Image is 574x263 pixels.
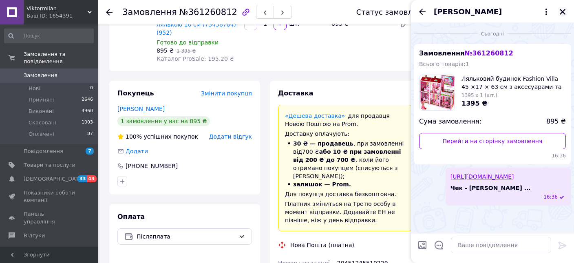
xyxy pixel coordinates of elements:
[450,173,514,180] a: [URL][DOMAIN_NAME]
[157,47,174,54] span: 895 ₴
[29,108,54,115] span: Виконані
[137,232,235,241] span: Післяплата
[209,133,252,140] span: Додати відгук
[434,7,502,17] span: [PERSON_NAME]
[419,75,455,110] img: 5046362560_w100_h100_kukolnyj-dom-fashion.jpg
[293,148,401,163] span: або 10 ₴ при замовленні від 200 ₴ до 700 ₴
[24,161,75,169] span: Товари та послуги
[288,241,356,249] div: Нова Пошта (платна)
[417,7,427,17] button: Назад
[24,72,57,79] span: Замовлення
[117,133,198,141] div: успішних покупок
[464,49,513,57] span: № 361260812
[419,152,566,159] span: 16:36 12.09.2025
[546,117,566,126] span: 895 ₴
[278,89,313,97] span: Доставка
[285,190,406,198] div: Для покупця доставка безкоштовна.
[543,194,558,201] span: 16:36 12.09.2025
[86,148,94,155] span: 7
[419,117,481,126] span: Сума замовлення:
[293,140,353,147] span: 30 ₴ — продавець
[29,119,56,126] span: Скасовані
[419,49,513,57] span: Замовлення
[558,7,567,17] button: Закрити
[285,200,406,224] div: Платник зміниться на Третю особу в момент відправки. Додавайте ЕН не пізніше, ніж у день відправки.
[24,175,84,183] span: [DEMOGRAPHIC_DATA]
[90,85,93,92] span: 0
[126,133,142,140] span: 100%
[419,133,566,149] a: Перейти на сторінку замовлення
[82,108,93,115] span: 4960
[117,116,210,126] div: 1 замовлення у вас на 895 ₴
[434,240,444,250] button: Відкрити шаблони відповідей
[419,61,469,67] span: Всього товарів: 1
[82,119,93,126] span: 1003
[434,7,551,17] button: [PERSON_NAME]
[87,175,96,182] span: 43
[77,175,87,182] span: 33
[125,162,179,170] div: [PHONE_NUMBER]
[26,5,88,12] span: Viktormilan
[478,31,507,38] span: Сьогодні
[285,130,406,138] div: Доставку оплачують:
[201,90,252,97] span: Змінити покупця
[24,210,75,225] span: Панель управління
[117,89,154,97] span: Покупець
[285,139,406,180] li: , при замовленні від 700 ₴ , коли його отримано покупцем (списуються з [PERSON_NAME]);
[117,213,145,221] span: Оплата
[157,55,234,62] span: Каталог ProSale: 195.20 ₴
[24,246,46,253] span: Покупці
[117,106,165,112] a: [PERSON_NAME]
[177,48,196,54] span: 1 395 ₴
[29,85,40,92] span: Нові
[106,8,113,16] div: Повернутися назад
[356,8,431,16] div: Статус замовлення
[24,232,45,239] span: Відгуки
[461,99,488,107] span: 1395 ₴
[285,112,406,128] div: для продавця Новою Поштою на Prom.
[414,29,571,38] div: 12.09.2025
[29,130,54,138] span: Оплачені
[179,7,237,17] span: №361260812
[293,181,351,188] span: залишок — Prom.
[4,29,94,43] input: Пошук
[450,184,531,192] span: Чек - [PERSON_NAME] ...
[24,51,98,65] span: Замовлення та повідомлення
[26,12,98,20] div: Ваш ID: 1654391
[126,148,148,155] span: Додати
[285,113,345,119] a: «Дешева доставка»
[461,93,497,98] span: 1395 x 1 (шт.)
[87,130,93,138] span: 87
[122,7,177,17] span: Замовлення
[157,39,219,46] span: Готово до відправки
[24,148,63,155] span: Повідомлення
[29,96,54,104] span: Прийняті
[82,96,93,104] span: 2646
[461,75,566,91] span: Ляльковий будинок Fashion Villa 45 ×17 × 63 см з аксесуарами та лялькою 10 см (73458784)(952)
[24,189,75,204] span: Показники роботи компанії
